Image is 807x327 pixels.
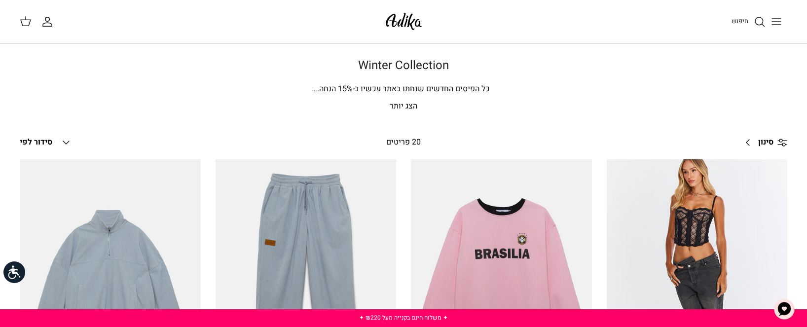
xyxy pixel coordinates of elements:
button: Toggle menu [766,11,787,33]
span: חיפוש [732,16,748,26]
a: ✦ משלוח חינם בקנייה מעל ₪220 ✦ [359,313,448,322]
a: סינון [738,131,787,154]
span: % הנחה. [312,83,353,95]
img: Adika IL [383,10,425,33]
button: סידור לפי [20,132,72,153]
p: הצג יותר [58,100,749,113]
a: החשבון שלי [41,16,57,28]
a: חיפוש [732,16,766,28]
span: כל הפיסים החדשים שנחתו באתר עכשיו ב- [353,83,490,95]
h1: Winter Collection [58,59,749,73]
span: סינון [758,136,773,149]
button: צ'אט [770,294,799,324]
span: 15 [338,83,347,95]
div: 20 פריטים [313,136,494,149]
span: סידור לפי [20,136,52,148]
